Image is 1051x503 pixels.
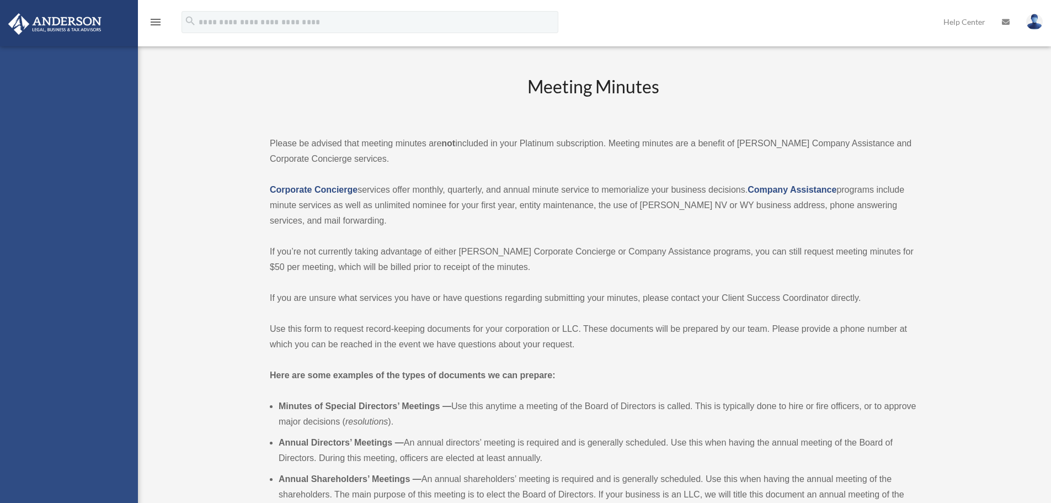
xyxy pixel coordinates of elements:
[270,244,916,275] p: If you’re not currently taking advantage of either [PERSON_NAME] Corporate Concierge or Company A...
[1026,14,1043,30] img: User Pic
[279,435,916,466] li: An annual directors’ meeting is required and is generally scheduled. Use this when having the ann...
[270,370,556,380] strong: Here are some examples of the types of documents we can prepare:
[279,401,451,411] b: Minutes of Special Directors’ Meetings —
[5,13,105,35] img: Anderson Advisors Platinum Portal
[270,321,916,352] p: Use this form to request record-keeping documents for your corporation or LLC. These documents wi...
[270,290,916,306] p: If you are unsure what services you have or have questions regarding submitting your minutes, ple...
[270,136,916,167] p: Please be advised that meeting minutes are included in your Platinum subscription. Meeting minute...
[184,15,196,27] i: search
[345,417,388,426] em: resolutions
[270,185,358,194] a: Corporate Concierge
[279,474,422,484] b: Annual Shareholders’ Meetings —
[748,185,836,194] a: Company Assistance
[149,19,162,29] a: menu
[279,399,916,430] li: Use this anytime a meeting of the Board of Directors is called. This is typically done to hire or...
[279,438,404,447] b: Annual Directors’ Meetings —
[270,75,916,120] h2: Meeting Minutes
[149,15,162,29] i: menu
[270,182,916,229] p: services offer monthly, quarterly, and annual minute service to memorialize your business decisio...
[441,139,455,148] strong: not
